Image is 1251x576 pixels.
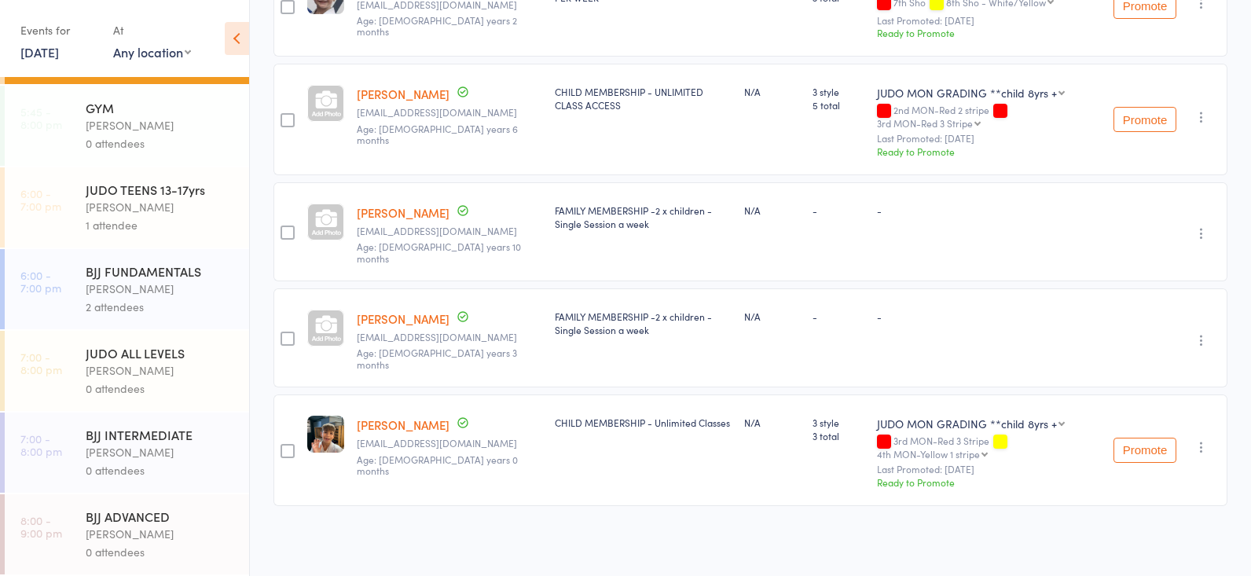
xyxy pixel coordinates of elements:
[877,464,1101,475] small: Last Promoted: [DATE]
[357,226,542,237] small: janinej985@gmail.com
[877,145,1101,158] div: Ready to Promote
[357,346,517,370] span: Age: [DEMOGRAPHIC_DATA] years 3 months
[877,435,1101,459] div: 3rd MON-Red 3 Stripe
[5,331,249,411] a: 7:00 -8:00 pmJUDO ALL LEVELS[PERSON_NAME]0 attendees
[744,416,800,429] div: N/A
[877,449,980,459] div: 4th MON-Yellow 1 stripe
[1113,438,1176,463] button: Promote
[813,310,864,323] div: -
[357,438,542,449] small: Studiomotor2013@gmail.com
[86,298,236,316] div: 2 attendees
[357,86,449,102] a: [PERSON_NAME]
[86,262,236,280] div: BJJ FUNDAMENTALS
[357,122,518,146] span: Age: [DEMOGRAPHIC_DATA] years 6 months
[86,508,236,525] div: BJJ ADVANCED
[20,269,61,294] time: 6:00 - 7:00 pm
[20,514,62,539] time: 8:00 - 9:00 pm
[877,26,1101,39] div: Ready to Promote
[813,85,864,98] span: 3 style
[813,98,864,112] span: 5 total
[5,86,249,166] a: 5:45 -8:00 pmGYM[PERSON_NAME]0 attendees
[357,13,517,38] span: Age: [DEMOGRAPHIC_DATA] years 2 months
[555,85,732,112] div: CHILD MEMBERSHIP - UNLIMITED CLASS ACCESS
[5,249,249,329] a: 6:00 -7:00 pmBJJ FUNDAMENTALS[PERSON_NAME]2 attendees
[20,17,97,43] div: Events for
[744,204,800,217] div: N/A
[86,216,236,234] div: 1 attendee
[86,525,236,543] div: [PERSON_NAME]
[357,107,542,118] small: Rejanemorenaa@hotmail.com
[86,344,236,361] div: JUDO ALL LEVELS
[877,416,1057,431] div: JUDO MON GRADING **child 8yrs +
[113,17,191,43] div: At
[1113,107,1176,132] button: Promote
[877,133,1101,144] small: Last Promoted: [DATE]
[86,116,236,134] div: [PERSON_NAME]
[813,416,864,429] span: 3 style
[744,310,800,323] div: N/A
[877,118,973,128] div: 3rd MON-Red 3 Stripe
[86,198,236,216] div: [PERSON_NAME]
[877,475,1101,489] div: Ready to Promote
[5,413,249,493] a: 7:00 -8:00 pmBJJ INTERMEDIATE[PERSON_NAME]0 attendees
[307,416,344,453] img: image1696433288.png
[20,105,62,130] time: 5:45 - 8:00 pm
[555,310,732,336] div: FAMILY MEMBERSHIP -2 x children -Single Session a week
[20,43,59,61] a: [DATE]
[86,443,236,461] div: [PERSON_NAME]
[20,350,62,376] time: 7:00 - 8:00 pm
[20,432,62,457] time: 7:00 - 8:00 pm
[813,204,864,217] div: -
[357,204,449,221] a: [PERSON_NAME]
[86,181,236,198] div: JUDO TEENS 13-17yrs
[357,332,542,343] small: janinej985@gmail.com
[877,85,1057,101] div: JUDO MON GRADING **child 8yrs +
[86,361,236,380] div: [PERSON_NAME]
[86,543,236,561] div: 0 attendees
[86,280,236,298] div: [PERSON_NAME]
[20,187,61,212] time: 6:00 - 7:00 pm
[357,416,449,433] a: [PERSON_NAME]
[877,15,1101,26] small: Last Promoted: [DATE]
[86,426,236,443] div: BJJ INTERMEDIATE
[5,167,249,248] a: 6:00 -7:00 pmJUDO TEENS 13-17yrs[PERSON_NAME]1 attendee
[744,85,800,98] div: N/A
[86,134,236,152] div: 0 attendees
[86,99,236,116] div: GYM
[877,105,1101,128] div: 2nd MON-Red 2 stripe
[877,204,1101,217] div: -
[357,453,518,477] span: Age: [DEMOGRAPHIC_DATA] years 0 months
[86,461,236,479] div: 0 attendees
[5,494,249,574] a: 8:00 -9:00 pmBJJ ADVANCED[PERSON_NAME]0 attendees
[813,429,864,442] span: 3 total
[357,310,449,327] a: [PERSON_NAME]
[555,204,732,230] div: FAMILY MEMBERSHIP -2 x children -Single Session a week
[86,380,236,398] div: 0 attendees
[555,416,732,429] div: CHILD MEMBERSHIP - Unlimited Classes
[357,240,521,264] span: Age: [DEMOGRAPHIC_DATA] years 10 months
[877,310,1101,323] div: -
[113,43,191,61] div: Any location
